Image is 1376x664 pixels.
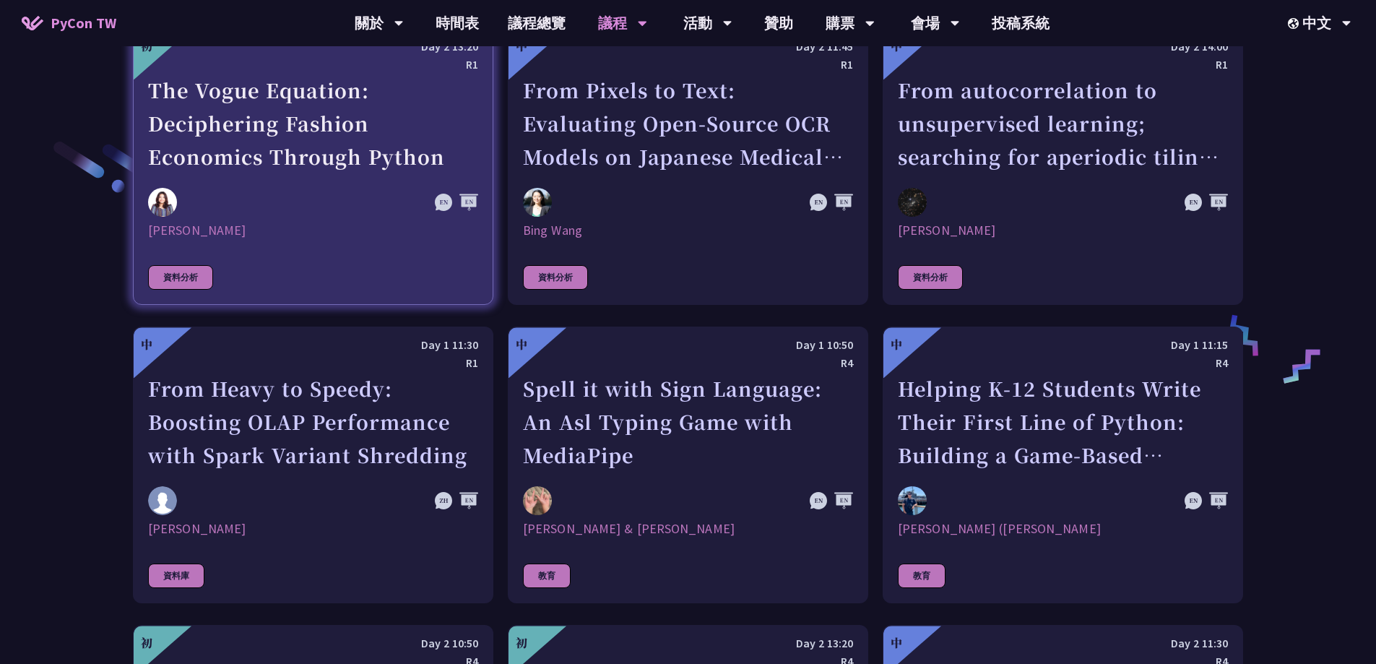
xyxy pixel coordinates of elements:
[516,38,527,55] div: 中
[523,354,853,372] div: R4
[891,38,902,55] div: 中
[523,486,552,515] img: Megan & Ethan
[516,634,527,652] div: 初
[7,5,131,41] a: PyCon TW
[898,74,1228,173] div: From autocorrelation to unsupervised learning; searching for aperiodic tilings (quasicrystals) in...
[523,222,853,239] div: Bing Wang
[523,188,552,217] img: Bing Wang
[898,564,946,588] div: 教育
[523,564,571,588] div: 教育
[133,28,493,305] a: 初 Day 2 13:20 R1 The Vogue Equation: Deciphering Fashion Economics Through Python Chantal Pino [P...
[148,38,478,56] div: Day 2 13:20
[523,56,853,74] div: R1
[148,520,478,538] div: [PERSON_NAME]
[883,327,1243,603] a: 中 Day 1 11:15 R4 Helping K-12 Students Write Their First Line of Python: Building a Game-Based Le...
[508,28,868,305] a: 中 Day 2 11:45 R1 From Pixels to Text: Evaluating Open-Source OCR Models on Japanese Medical Docum...
[133,327,493,603] a: 中 Day 1 11:30 R1 From Heavy to Speedy: Boosting OLAP Performance with Spark Variant Shredding Wei...
[523,336,853,354] div: Day 1 10:50
[898,486,927,515] img: Chieh-Hung (Jeff) Cheng
[148,188,177,217] img: Chantal Pino
[523,372,853,472] div: Spell it with Sign Language: An Asl Typing Game with MediaPipe
[523,265,588,290] div: 資料分析
[523,38,853,56] div: Day 2 11:45
[148,336,478,354] div: Day 1 11:30
[141,38,152,55] div: 初
[891,336,902,353] div: 中
[141,634,152,652] div: 初
[898,56,1228,74] div: R1
[898,222,1228,239] div: [PERSON_NAME]
[148,486,177,515] img: Wei Jun Cheng
[148,74,478,173] div: The Vogue Equation: Deciphering Fashion Economics Through Python
[148,56,478,74] div: R1
[898,336,1228,354] div: Day 1 11:15
[898,265,963,290] div: 資料分析
[141,336,152,353] div: 中
[898,372,1228,472] div: Helping K-12 Students Write Their First Line of Python: Building a Game-Based Learning Platform w...
[51,12,116,34] span: PyCon TW
[891,634,902,652] div: 中
[898,354,1228,372] div: R4
[898,188,927,217] img: David Mikolas
[148,354,478,372] div: R1
[523,634,853,652] div: Day 2 13:20
[523,520,853,538] div: [PERSON_NAME] & [PERSON_NAME]
[898,38,1228,56] div: Day 2 14:00
[1288,18,1302,29] img: Locale Icon
[516,336,527,353] div: 中
[148,564,204,588] div: 資料庫
[898,634,1228,652] div: Day 2 11:30
[148,265,213,290] div: 資料分析
[508,327,868,603] a: 中 Day 1 10:50 R4 Spell it with Sign Language: An Asl Typing Game with MediaPipe Megan & Ethan [PE...
[148,372,478,472] div: From Heavy to Speedy: Boosting OLAP Performance with Spark Variant Shredding
[148,222,478,239] div: [PERSON_NAME]
[523,74,853,173] div: From Pixels to Text: Evaluating Open-Source OCR Models on Japanese Medical Documents
[898,520,1228,538] div: [PERSON_NAME] ([PERSON_NAME]
[883,28,1243,305] a: 中 Day 2 14:00 R1 From autocorrelation to unsupervised learning; searching for aperiodic tilings (...
[148,634,478,652] div: Day 2 10:50
[22,16,43,30] img: Home icon of PyCon TW 2025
